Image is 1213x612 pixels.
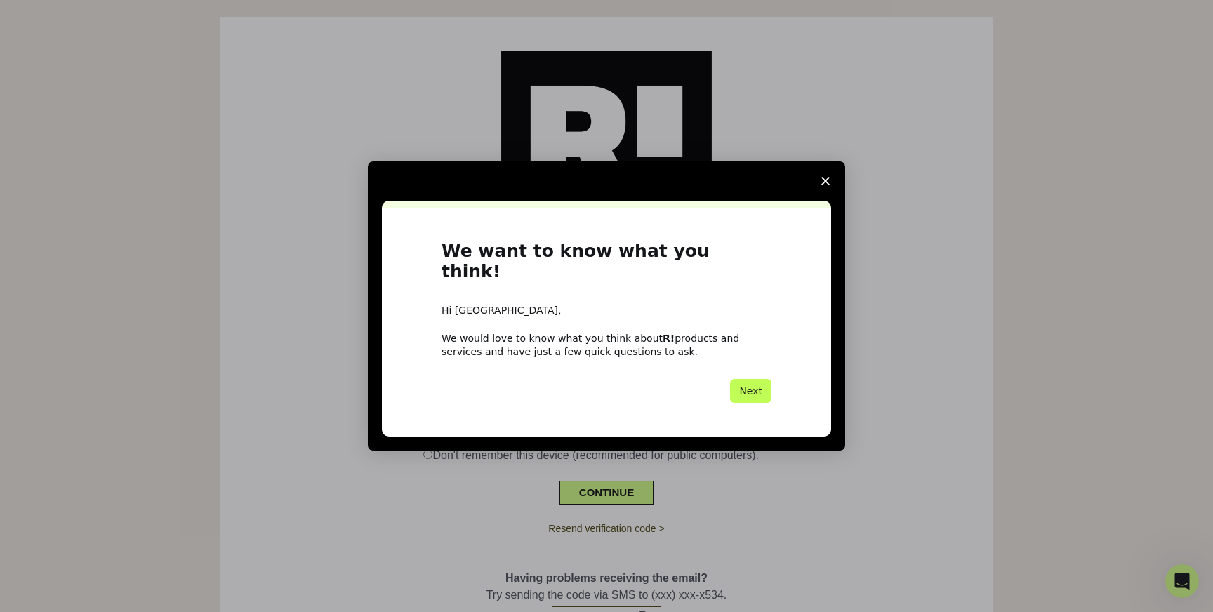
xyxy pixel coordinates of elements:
[442,304,771,318] div: Hi [GEOGRAPHIC_DATA],
[663,333,675,344] b: R!
[442,332,771,357] div: We would love to know what you think about products and services and have just a few quick questi...
[730,379,771,403] button: Next
[806,161,845,201] span: Close survey
[442,241,771,290] h1: We want to know what you think!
